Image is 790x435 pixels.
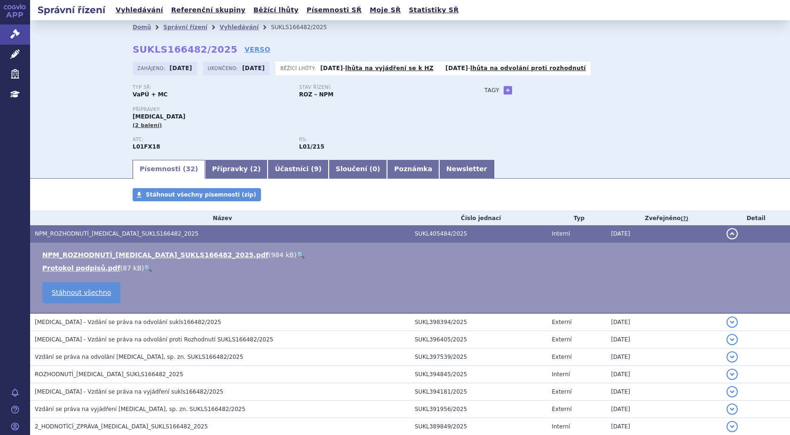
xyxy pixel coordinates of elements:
[242,65,265,71] strong: [DATE]
[727,369,738,380] button: detail
[320,64,434,72] p: -
[439,160,494,179] a: Newsletter
[320,65,343,71] strong: [DATE]
[186,165,195,173] span: 32
[208,64,240,72] span: Ukončeno:
[146,191,256,198] span: Stáhnout všechny písemnosti (zip)
[552,354,571,360] span: Externí
[35,319,221,325] span: RYBREVANT - Vzdání se práva na odvolání sukls166482/2025
[552,406,571,412] span: Externí
[410,401,547,418] td: SUKL391956/2025
[133,85,290,90] p: Typ SŘ:
[547,211,606,225] th: Typ
[727,403,738,415] button: detail
[552,371,570,378] span: Interní
[606,348,722,366] td: [DATE]
[113,4,166,16] a: Vyhledávání
[410,348,547,366] td: SUKL397539/2025
[606,331,722,348] td: [DATE]
[133,188,261,201] a: Stáhnout všechny písemnosti (zip)
[133,137,290,142] p: ATC:
[133,160,205,179] a: Písemnosti (32)
[144,264,152,272] a: 🔍
[410,383,547,401] td: SUKL394181/2025
[299,143,324,150] strong: amivantamab k léčbě pokročilého nemalobuněčného karcinomu plic s mutacemi genu EGFR
[410,211,547,225] th: Číslo jednací
[484,85,499,96] h3: Tagy
[445,64,586,72] p: -
[297,251,305,259] a: 🔍
[30,3,113,16] h2: Správní řízení
[133,113,185,120] span: [MEDICAL_DATA]
[133,24,151,31] a: Domů
[387,160,439,179] a: Poznámka
[372,165,377,173] span: 0
[552,230,570,237] span: Interní
[35,423,208,430] span: 2_HODNOTÍCÍ_ZPRÁVA_RYBREVANT_SUKLS166482_2025
[42,282,120,303] a: Stáhnout všechno
[722,211,790,225] th: Detail
[251,4,301,16] a: Běžící lhůty
[727,334,738,345] button: detail
[35,388,223,395] span: RYBREVANT - Vzdání se práva na vyjádření sukls166482/2025
[253,165,258,173] span: 2
[410,366,547,383] td: SUKL394845/2025
[727,351,738,363] button: detail
[220,24,259,31] a: Vyhledávání
[345,65,434,71] a: lhůta na vyjádření se k HZ
[299,91,333,98] strong: ROZ – NPM
[329,160,387,179] a: Sloučení (0)
[606,383,722,401] td: [DATE]
[606,401,722,418] td: [DATE]
[30,211,410,225] th: Název
[133,143,160,150] strong: AMIVANTAMAB
[681,215,688,222] abbr: (?)
[410,331,547,348] td: SUKL396405/2025
[299,137,456,142] p: RS:
[133,44,237,55] strong: SUKLS166482/2025
[445,65,468,71] strong: [DATE]
[245,45,270,54] a: VERSO
[552,388,571,395] span: Externí
[304,4,364,16] a: Písemnosti SŘ
[42,250,781,260] li: ( )
[271,20,339,34] li: SUKLS166482/2025
[268,160,328,179] a: Účastníci (9)
[299,85,456,90] p: Stav řízení:
[137,64,167,72] span: Zahájeno:
[406,4,461,16] a: Statistiky SŘ
[314,165,319,173] span: 9
[133,107,466,112] p: Přípravky:
[35,371,183,378] span: ROZHODNUTÍ_RYBREVANT_SUKLS166482_2025
[280,64,318,72] span: Běžící lhůty:
[606,211,722,225] th: Zveřejněno
[606,366,722,383] td: [DATE]
[367,4,403,16] a: Moje SŘ
[170,65,192,71] strong: [DATE]
[552,336,571,343] span: Externí
[410,313,547,331] td: SUKL398394/2025
[35,336,273,343] span: RYBREVANT - Vzdání se práva na odvolání proti Rozhodnutí SUKLS166482/2025
[133,91,167,98] strong: VaPÚ + MC
[168,4,248,16] a: Referenční skupiny
[727,386,738,397] button: detail
[35,230,198,237] span: NPM_ROZHODNUTÍ_RYBREVANT_SUKLS166482_2025
[205,160,268,179] a: Přípravky (2)
[163,24,207,31] a: Správní řízení
[42,264,120,272] a: Protokol podpisů.pdf
[727,228,738,239] button: detail
[552,319,571,325] span: Externí
[470,65,586,71] a: lhůta na odvolání proti rozhodnutí
[504,86,512,95] a: +
[133,122,162,128] span: (2 balení)
[35,406,245,412] span: Vzdání se práva na vyjádření RYBREVANT, sp. zn. SUKLS166482/2025
[552,423,570,430] span: Interní
[42,251,269,259] a: NPM_ROZHODNUTÍ_[MEDICAL_DATA]_SUKLS166482_2025.pdf
[410,225,547,243] td: SUKL405484/2025
[606,313,722,331] td: [DATE]
[727,316,738,328] button: detail
[123,264,142,272] span: 87 kB
[727,421,738,432] button: detail
[35,354,243,360] span: Vzdání se práva na odvolání RYBREVANT, sp. zn. SUKLS166482/2025
[271,251,294,259] span: 984 kB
